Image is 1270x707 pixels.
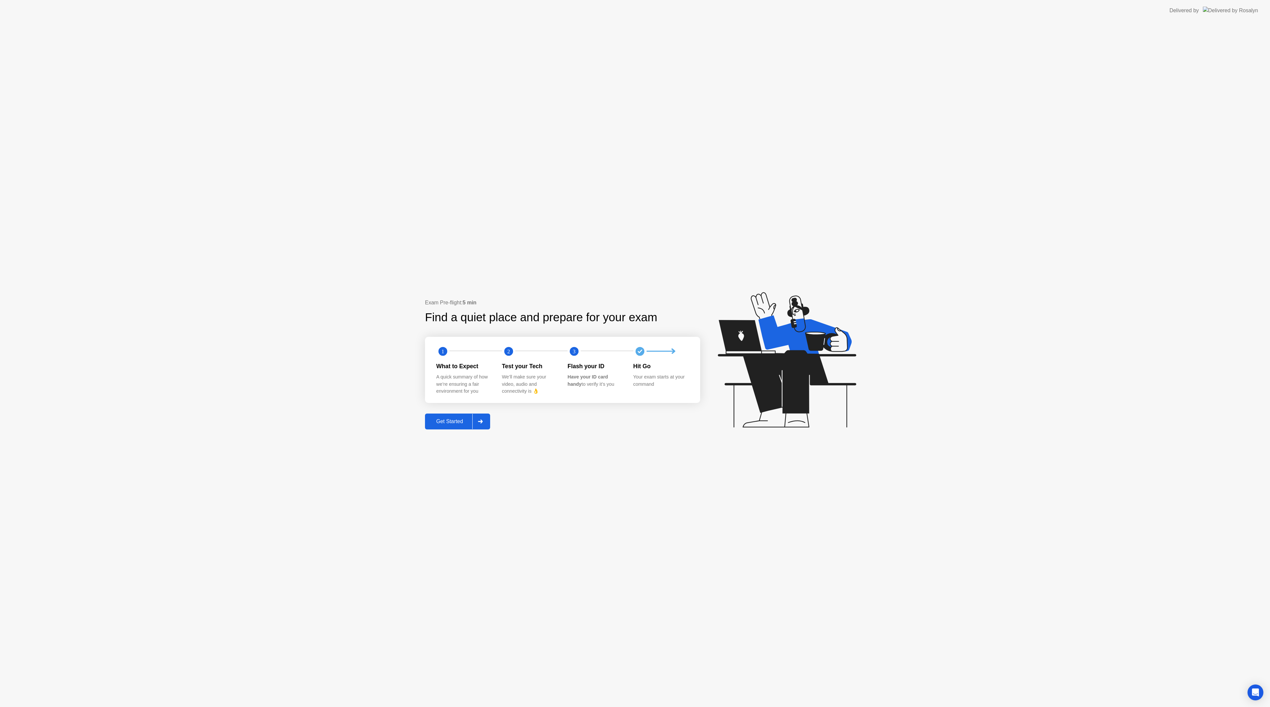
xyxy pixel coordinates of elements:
div: Open Intercom Messenger [1248,685,1263,700]
text: 2 [507,348,510,354]
button: Get Started [425,414,490,429]
div: Test your Tech [502,362,557,371]
text: 1 [442,348,444,354]
img: Delivered by Rosalyn [1203,7,1258,14]
div: Hit Go [633,362,689,371]
div: to verify it’s you [568,374,623,388]
div: Get Started [427,419,472,424]
div: Find a quiet place and prepare for your exam [425,309,658,326]
b: Have your ID card handy [568,374,608,387]
b: 5 min [463,300,477,305]
div: What to Expect [436,362,491,371]
div: We’ll make sure your video, audio and connectivity is 👌 [502,374,557,395]
div: Your exam starts at your command [633,374,689,388]
div: Flash your ID [568,362,623,371]
div: A quick summary of how we’re ensuring a fair environment for you [436,374,491,395]
div: Delivered by [1169,7,1199,15]
text: 3 [573,348,575,354]
div: Exam Pre-flight: [425,299,700,307]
